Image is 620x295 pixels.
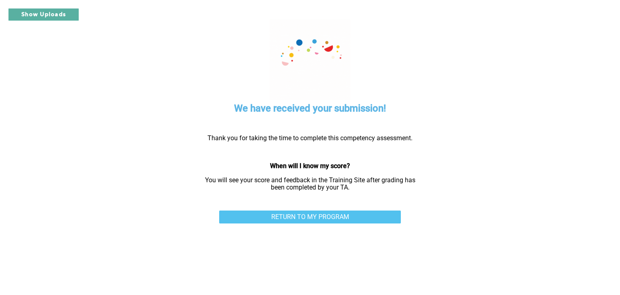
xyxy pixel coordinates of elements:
[199,177,421,192] p: You will see your score and feedback in the Training Site after grading has been completed by you...
[219,211,401,223] a: RETURN TO MY PROGRAM
[199,135,421,142] p: Thank you for taking the time to complete this competency assessment.
[270,19,350,100] img: celebration.7678411f.gif
[8,8,79,21] button: Show Uploads
[270,162,350,170] strong: When will I know my score?
[234,102,386,115] h5: We have received your submission!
